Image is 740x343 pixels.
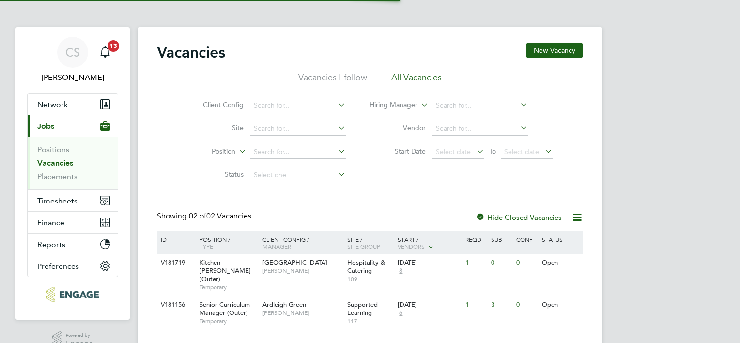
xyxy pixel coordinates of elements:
div: 1 [463,296,488,314]
div: Site / [345,231,396,254]
input: Search for... [432,122,528,136]
span: Colin Smith [27,72,118,83]
div: [DATE] [398,259,461,267]
input: Search for... [250,122,346,136]
div: 0 [489,254,514,272]
img: click-cms-logo-retina.png [46,287,98,302]
span: To [486,145,499,157]
div: Start / [395,231,463,255]
label: Hide Closed Vacancies [476,213,562,222]
div: 0 [514,254,539,272]
input: Search for... [250,99,346,112]
span: Select date [504,147,539,156]
div: 1 [463,254,488,272]
div: Conf [514,231,539,248]
h2: Vacancies [157,43,225,62]
input: Search for... [250,145,346,159]
a: Vacancies [37,158,73,168]
div: [DATE] [398,301,461,309]
span: Temporary [200,283,258,291]
div: Status [540,231,582,248]
label: Position [180,147,235,156]
span: Type [200,242,213,250]
div: Jobs [28,137,118,189]
button: New Vacancy [526,43,583,58]
nav: Main navigation [15,27,130,320]
label: Start Date [370,147,426,156]
span: Kitchen [PERSON_NAME] (Outer) [200,258,251,283]
div: V181156 [158,296,192,314]
label: Client Config [188,100,244,109]
button: Preferences [28,255,118,277]
div: Client Config / [260,231,345,254]
span: Jobs [37,122,54,131]
div: Reqd [463,231,488,248]
label: Site [188,124,244,132]
li: Vacancies I follow [298,72,367,89]
span: Manager [262,242,291,250]
span: Preferences [37,262,79,271]
input: Search for... [432,99,528,112]
a: Positions [37,145,69,154]
span: Temporary [200,317,258,325]
div: Sub [489,231,514,248]
a: CS[PERSON_NAME] [27,37,118,83]
span: Site Group [347,242,380,250]
span: 6 [398,309,404,317]
label: Hiring Manager [362,100,417,110]
span: Senior Curriculum Manager (Outer) [200,300,250,317]
button: Network [28,94,118,115]
span: 8 [398,267,404,275]
div: Showing [157,211,253,221]
span: Select date [436,147,471,156]
li: All Vacancies [391,72,442,89]
span: Hospitality & Catering [347,258,385,275]
span: [GEOGRAPHIC_DATA] [262,258,327,266]
span: [PERSON_NAME] [262,267,342,275]
a: Go to home page [27,287,118,302]
div: 3 [489,296,514,314]
button: Reports [28,234,118,255]
button: Finance [28,212,118,233]
a: Placements [37,172,77,181]
label: Status [188,170,244,179]
span: Network [37,100,68,109]
span: CS [65,46,80,59]
span: Timesheets [37,196,77,205]
a: 13 [95,37,115,68]
div: 0 [514,296,539,314]
div: Open [540,254,582,272]
div: Position / [192,231,260,254]
span: 02 Vacancies [189,211,251,221]
div: V181719 [158,254,192,272]
div: ID [158,231,192,248]
span: 109 [347,275,393,283]
button: Jobs [28,115,118,137]
span: 02 of [189,211,206,221]
span: Reports [37,240,65,249]
span: Supported Learning [347,300,378,317]
label: Vendor [370,124,426,132]
span: 117 [347,317,393,325]
span: Ardleigh Green [262,300,306,309]
span: Powered by [66,331,93,340]
span: Finance [37,218,64,227]
span: Vendors [398,242,425,250]
span: 13 [108,40,119,52]
div: Open [540,296,582,314]
span: [PERSON_NAME] [262,309,342,317]
button: Timesheets [28,190,118,211]
input: Select one [250,169,346,182]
